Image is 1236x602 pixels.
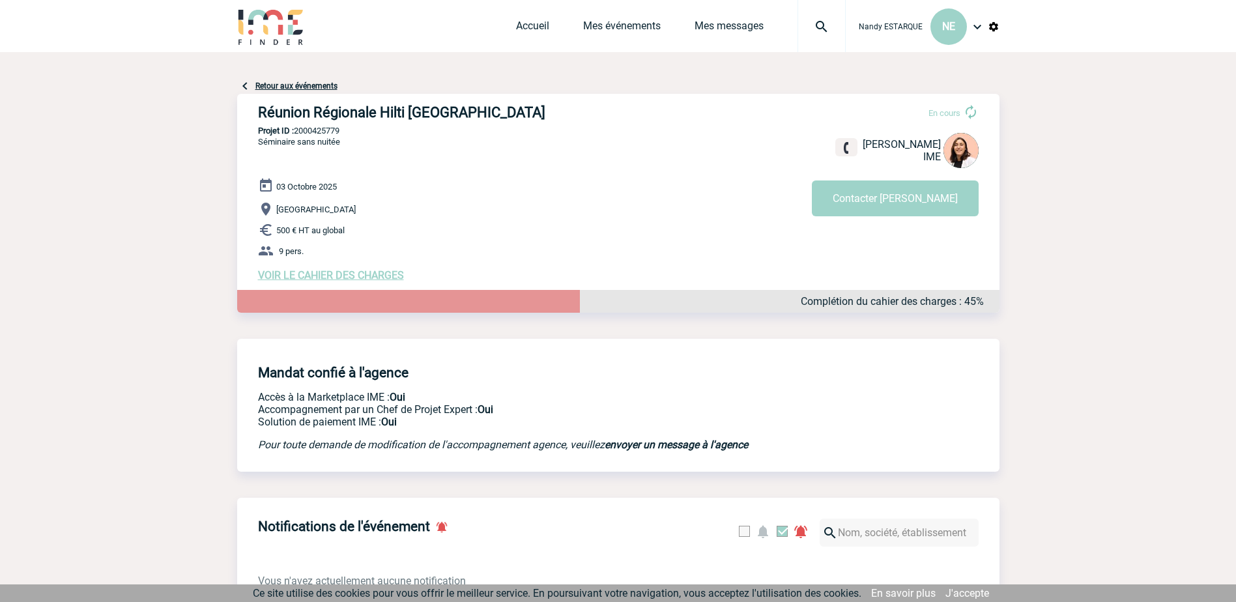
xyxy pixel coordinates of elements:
[237,8,305,45] img: IME-Finder
[276,182,337,192] span: 03 Octobre 2025
[258,365,409,380] h4: Mandat confié à l'agence
[258,269,404,281] a: VOIR LE CAHIER DES CHARGES
[279,246,304,256] span: 9 pers.
[695,20,764,38] a: Mes messages
[258,438,748,451] em: Pour toute demande de modification de l'accompagnement agence, veuillez
[258,575,466,587] span: Vous n'avez actuellement aucune notification
[276,225,345,235] span: 500 € HT au global
[863,138,941,150] span: [PERSON_NAME]
[258,416,799,428] p: Conformité aux process achat client, Prise en charge de la facturation, Mutualisation de plusieur...
[516,20,549,38] a: Accueil
[583,20,661,38] a: Mes événements
[812,180,979,216] button: Contacter [PERSON_NAME]
[859,22,923,31] span: Nandy ESTARQUE
[605,438,748,451] a: envoyer un message à l'agence
[945,587,989,599] a: J'accepte
[381,416,397,428] b: Oui
[928,108,960,118] span: En cours
[390,391,405,403] b: Oui
[276,205,356,214] span: [GEOGRAPHIC_DATA]
[258,391,799,403] p: Accès à la Marketplace IME :
[478,403,493,416] b: Oui
[258,403,799,416] p: Prestation payante
[841,142,852,154] img: fixe.png
[258,137,340,147] span: Séminaire sans nuitée
[871,587,936,599] a: En savoir plus
[943,133,979,168] img: 129834-0.png
[258,126,294,136] b: Projet ID :
[237,126,999,136] p: 2000425779
[253,587,861,599] span: Ce site utilise des cookies pour vous offrir le meilleur service. En poursuivant votre navigation...
[923,150,941,163] span: IME
[942,20,955,33] span: NE
[255,81,338,91] a: Retour aux événements
[258,104,649,121] h3: Réunion Régionale Hilti [GEOGRAPHIC_DATA]
[258,519,430,534] h4: Notifications de l'événement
